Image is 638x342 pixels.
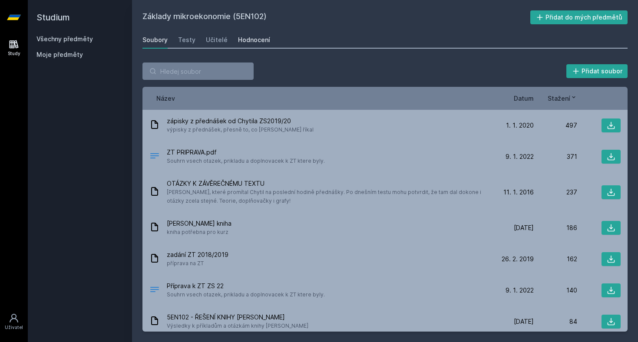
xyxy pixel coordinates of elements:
span: příprava na ZT [167,259,228,268]
span: OTÁZKY K ZÁVĚREČNÉMU TEXTU [167,179,487,188]
div: Soubory [142,36,168,44]
div: 237 [534,188,577,197]
span: Příprava k ZT ZS 22 [167,282,325,290]
span: 5EN102 - ŘEŠENÍ KNIHY [PERSON_NAME] [167,313,308,322]
a: Učitelé [206,31,228,49]
a: Soubory [142,31,168,49]
div: Uživatel [5,324,23,331]
span: 1. 1. 2020 [506,121,534,130]
div: PDF [149,151,160,163]
h2: Základy mikroekonomie (5EN102) [142,10,530,24]
span: 9. 1. 2022 [506,286,534,295]
div: 186 [534,224,577,232]
button: Datum [514,94,534,103]
div: Hodnocení [238,36,270,44]
span: výpisky z přednášek, přesně to, co [PERSON_NAME] říkal [167,125,314,134]
div: 140 [534,286,577,295]
a: Všechny předměty [36,35,93,43]
a: Hodnocení [238,31,270,49]
button: Přidat do mých předmětů [530,10,628,24]
a: Uživatel [2,309,26,335]
div: 497 [534,121,577,130]
span: [DATE] [514,317,534,326]
span: zápisky z přednášek od Chytila ZS2019/20 [167,117,314,125]
span: ZT PRIPRAVA.pdf [167,148,325,157]
button: Stažení [548,94,577,103]
input: Hledej soubor [142,62,254,80]
span: Výsledky k příkladům a otázkám knihy [PERSON_NAME] [167,322,308,330]
span: [DATE] [514,224,534,232]
div: Učitelé [206,36,228,44]
span: 11. 1. 2016 [503,188,534,197]
span: Moje předměty [36,50,83,59]
div: 371 [534,152,577,161]
span: [PERSON_NAME] kniha [167,219,231,228]
span: zadání ZT 2018/2019 [167,250,228,259]
span: Stažení [548,94,570,103]
span: 26. 2. 2019 [502,255,534,263]
button: Přidat soubor [566,64,628,78]
a: Study [2,35,26,61]
div: Study [8,50,20,57]
span: Souhrn vsech otazek, prikladu a doplnovacek k ZT ktere byly. [167,157,325,165]
div: 162 [534,255,577,263]
div: 84 [534,317,577,326]
button: Název [156,94,175,103]
span: kniha potřebna pro kurz [167,228,231,237]
span: [PERSON_NAME], které promítal Chytil na poslední hodině přednášky. Po dnešním testu mohu potvrdit... [167,188,487,205]
span: Souhrn vsech otazek, prikladu a doplnovacek k ZT ktere byly. [167,290,325,299]
a: Testy [178,31,195,49]
div: Testy [178,36,195,44]
div: .PDF [149,284,160,297]
span: 9. 1. 2022 [506,152,534,161]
